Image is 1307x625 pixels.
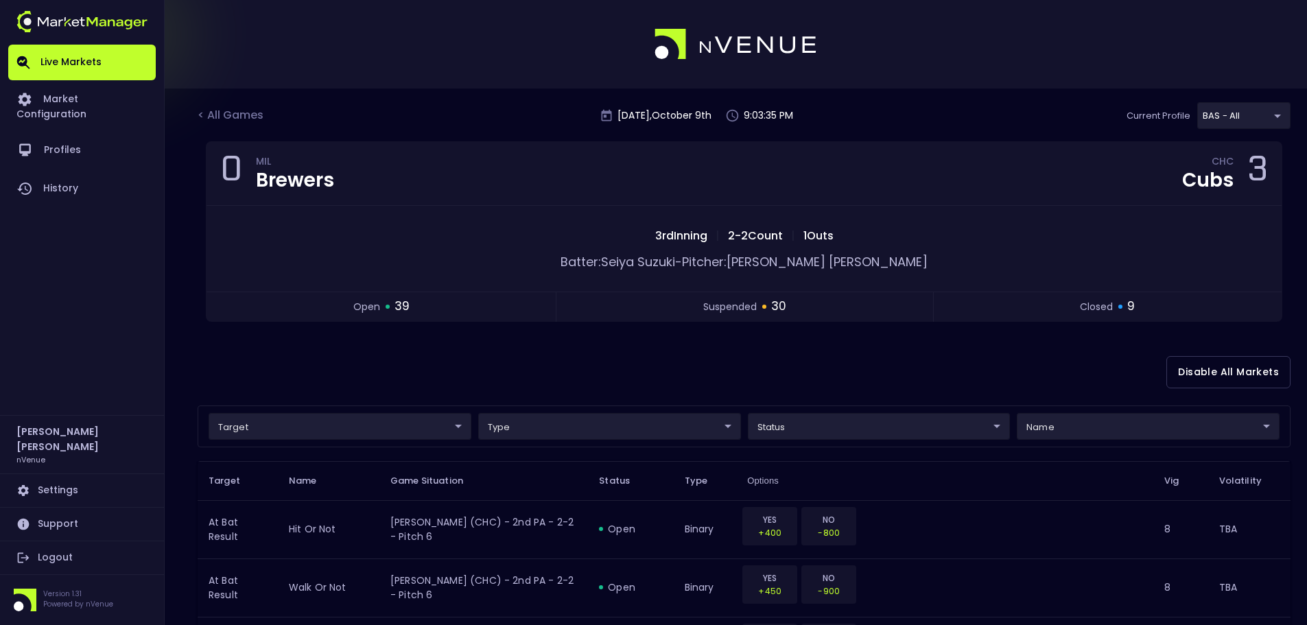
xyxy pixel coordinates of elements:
p: Current Profile [1127,109,1190,123]
p: -800 [810,526,847,539]
p: +400 [751,526,788,539]
td: [PERSON_NAME] (CHC) - 2nd PA - 2-2 - Pitch 6 [379,558,588,617]
td: binary [674,500,737,558]
span: - [675,253,682,270]
div: 0 [220,153,242,194]
td: 8 [1153,558,1208,617]
p: -900 [810,585,847,598]
h2: [PERSON_NAME] [PERSON_NAME] [16,424,148,454]
span: 1 Outs [799,228,838,244]
td: hit or not [278,500,379,558]
a: Support [8,508,156,541]
img: logo [16,11,148,32]
p: [DATE] , October 9 th [617,108,711,123]
span: Target [209,475,258,487]
span: Game Situation [390,475,481,487]
span: 3rd Inning [651,228,711,244]
span: 9 [1127,298,1135,316]
th: Options [736,461,1153,500]
a: Profiles [8,131,156,169]
div: target [1197,102,1291,129]
p: +450 [751,585,788,598]
div: Version 1.31Powered by nVenue [8,589,156,611]
a: Logout [8,541,156,574]
span: closed [1080,300,1113,314]
div: target [478,413,741,440]
span: 30 [771,298,786,316]
span: Pitcher: [PERSON_NAME] [PERSON_NAME] [682,253,928,270]
span: Volatility [1219,475,1280,487]
div: target [1017,413,1280,440]
span: | [787,228,799,244]
td: At Bat Result [198,558,278,617]
p: Powered by nVenue [43,599,113,609]
a: Market Configuration [8,80,156,131]
span: 2 - 2 Count [724,228,787,244]
td: TBA [1208,500,1291,558]
td: 8 [1153,500,1208,558]
td: walk or not [278,558,379,617]
span: Batter: Seiya Suzuki [561,253,675,270]
span: Status [599,475,648,487]
p: NO [810,571,847,585]
p: 9:03:35 PM [744,108,793,123]
div: 3 [1247,153,1268,194]
p: YES [751,513,788,526]
p: NO [810,513,847,526]
div: target [209,413,471,440]
div: < All Games [198,107,266,125]
img: logo [655,29,818,60]
span: suspended [703,300,757,314]
span: 39 [395,298,410,316]
p: YES [751,571,788,585]
div: CHC [1212,158,1234,169]
td: TBA [1208,558,1291,617]
div: Cubs [1182,171,1234,190]
span: open [353,300,380,314]
td: [PERSON_NAME] (CHC) - 2nd PA - 2-2 - Pitch 6 [379,500,588,558]
a: Live Markets [8,45,156,80]
span: Type [685,475,726,487]
div: target [748,413,1011,440]
td: At Bat Result [198,500,278,558]
div: open [599,580,662,594]
span: | [711,228,724,244]
span: Name [289,475,335,487]
div: Brewers [256,171,334,190]
div: open [599,522,662,536]
div: MIL [256,158,334,169]
a: Settings [8,474,156,507]
td: binary [674,558,737,617]
h3: nVenue [16,454,45,464]
a: History [8,169,156,208]
button: Disable All Markets [1166,356,1291,388]
span: Vig [1164,475,1197,487]
p: Version 1.31 [43,589,113,599]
